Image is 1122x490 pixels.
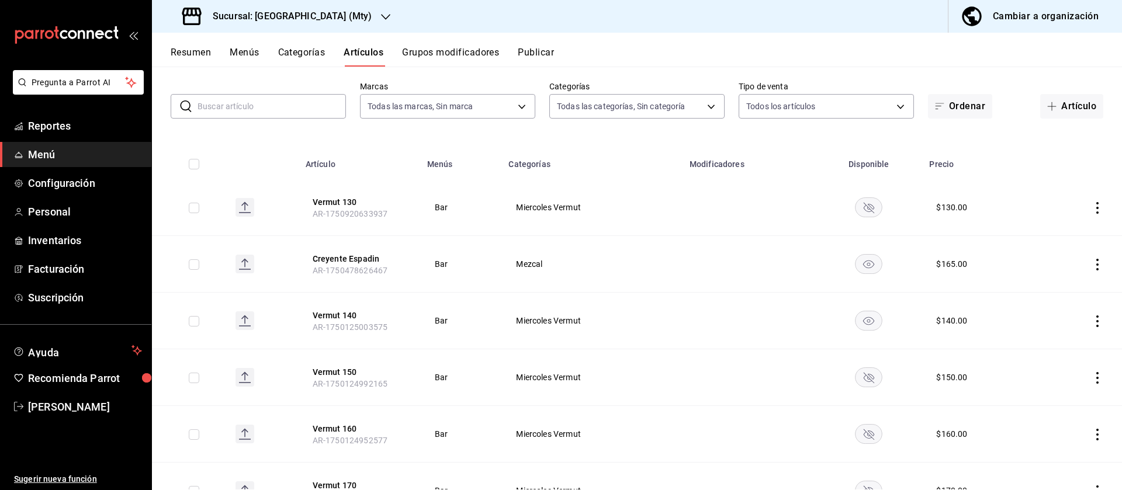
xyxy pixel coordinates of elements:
th: Categorías [501,142,682,179]
span: Pregunta a Parrot AI [32,77,126,89]
span: Sugerir nueva función [14,473,142,485]
button: availability-product [855,367,882,387]
span: Bar [435,373,487,381]
span: Miercoles Vermut [516,203,667,211]
label: Tipo de venta [739,82,914,91]
button: edit-product-location [313,310,406,321]
span: Bar [435,203,487,211]
span: Inventarios [28,232,142,248]
div: Cambiar a organización [993,8,1099,25]
button: Artículo [1040,94,1103,119]
button: Resumen [171,47,211,67]
button: Publicar [518,47,554,67]
span: AR-1750920633937 [313,209,387,218]
span: Recomienda Parrot [28,370,142,386]
span: Bar [435,317,487,325]
span: Menú [28,147,142,162]
button: Categorías [278,47,325,67]
span: Miercoles Vermut [516,430,667,438]
th: Menús [420,142,502,179]
button: Menús [230,47,259,67]
span: Ayuda [28,343,127,357]
span: Personal [28,204,142,220]
button: availability-product [855,424,882,444]
span: [PERSON_NAME] [28,399,142,415]
th: Precio [922,142,1036,179]
button: availability-product [855,197,882,217]
div: $ 165.00 [936,258,967,270]
button: actions [1092,259,1103,270]
button: actions [1092,429,1103,440]
span: Todas las categorías, Sin categoría [557,100,685,112]
div: $ 130.00 [936,201,967,213]
span: Bar [435,430,487,438]
button: edit-product-location [313,196,406,208]
button: edit-product-location [313,253,406,265]
th: Artículo [299,142,420,179]
label: Marcas [360,82,535,91]
div: $ 160.00 [936,428,967,440]
input: Buscar artículo [198,95,346,118]
th: Disponible [815,142,922,179]
span: Reportes [28,118,142,134]
h3: Sucursal: [GEOGRAPHIC_DATA] (Mty) [203,9,372,23]
button: open_drawer_menu [129,30,138,40]
span: AR-1750125003575 [313,322,387,332]
button: availability-product [855,311,882,331]
button: Ordenar [928,94,992,119]
span: Suscripción [28,290,142,305]
span: AR-1750124992165 [313,379,387,388]
span: Bar [435,260,487,268]
button: edit-product-location [313,366,406,378]
span: AR-1750478626467 [313,266,387,275]
button: Pregunta a Parrot AI [13,70,144,95]
div: $ 140.00 [936,315,967,326]
span: Miercoles Vermut [516,373,667,381]
button: actions [1092,315,1103,327]
button: Grupos modificadores [402,47,499,67]
span: Todas las marcas, Sin marca [368,100,473,112]
button: actions [1092,202,1103,214]
button: availability-product [855,254,882,274]
span: Miercoles Vermut [516,317,667,325]
span: AR-1750124952577 [313,436,387,445]
a: Pregunta a Parrot AI [8,85,144,97]
label: Categorías [549,82,725,91]
span: Mezcal [516,260,667,268]
th: Modificadores [683,142,815,179]
button: actions [1092,372,1103,384]
span: Todos los artículos [746,100,816,112]
button: edit-product-location [313,423,406,435]
span: Configuración [28,175,142,191]
div: $ 150.00 [936,371,967,383]
span: Facturación [28,261,142,277]
div: navigation tabs [171,47,1122,67]
button: Artículos [344,47,383,67]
